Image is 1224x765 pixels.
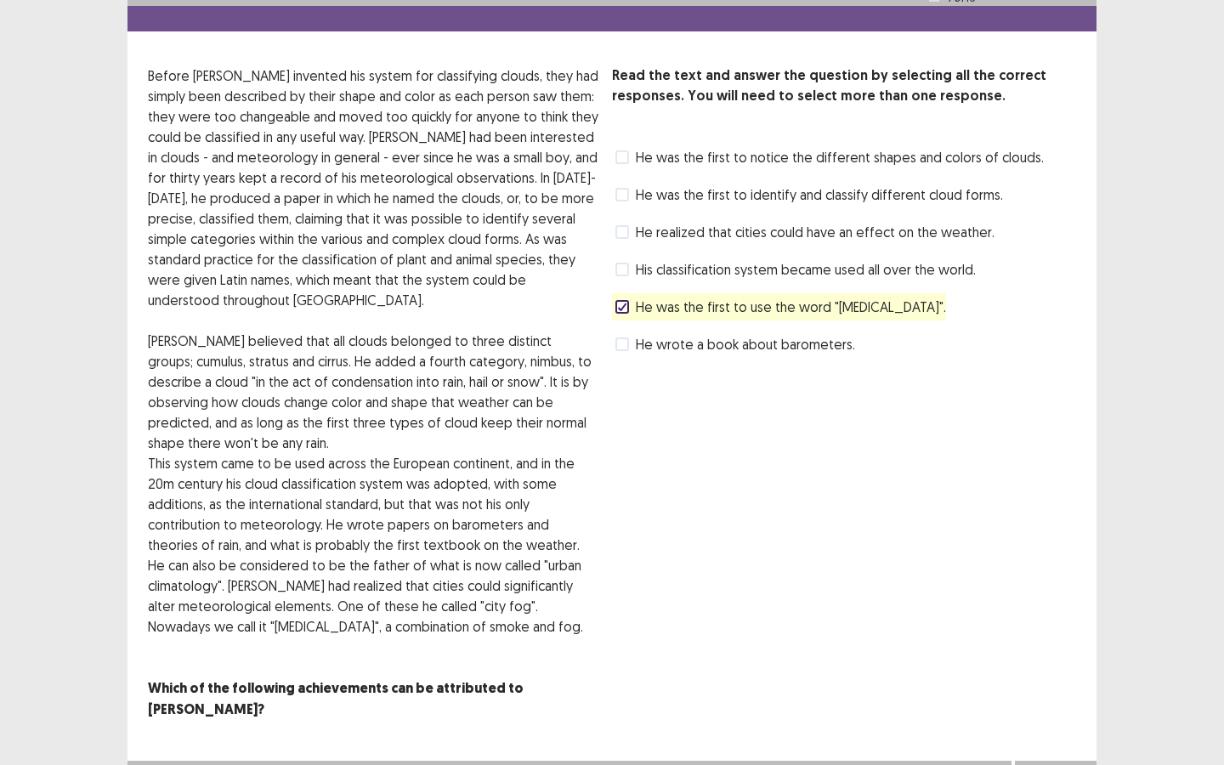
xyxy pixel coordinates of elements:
[636,222,994,242] span: He realized that cities could have an effect on the weather.
[148,331,598,453] p: [PERSON_NAME] believed that all clouds belonged to three distinct groups; cumulus, stratus and ci...
[636,259,976,280] span: His classification system became used all over the world.
[636,334,855,354] span: He wrote a book about barometers.
[636,297,946,317] span: He was the first to use the word "[MEDICAL_DATA]".
[148,65,598,310] p: Before [PERSON_NAME] invented his system for classifying clouds, they had simply been described b...
[612,65,1076,106] p: Read the text and answer the question by selecting all the correct responses. You will need to se...
[148,679,524,718] strong: Which of the following achievements can be attributed to [PERSON_NAME]?
[636,184,1003,205] span: He was the first to identify and classify different cloud forms.
[148,453,598,637] p: This system came to be used across the European continent, and in the 20m century his cloud class...
[636,147,1044,167] span: He was the first to notice the different shapes and colors of clouds.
